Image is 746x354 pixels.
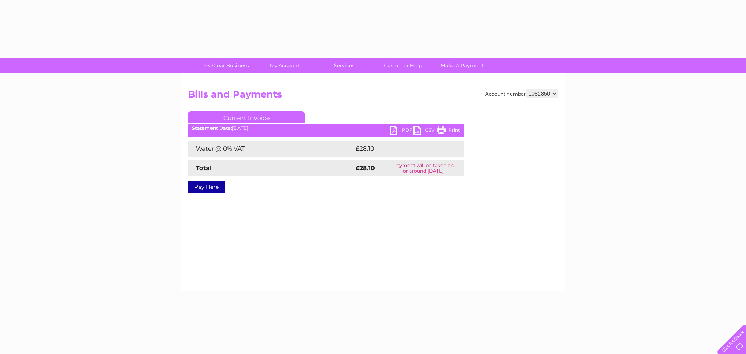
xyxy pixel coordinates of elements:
[188,181,225,193] a: Pay Here
[413,126,437,137] a: CSV
[188,111,305,123] a: Current Invoice
[188,141,354,157] td: Water @ 0% VAT
[356,164,375,172] strong: £28.10
[430,58,494,73] a: Make A Payment
[485,89,558,98] div: Account number
[437,126,460,137] a: Print
[312,58,376,73] a: Services
[253,58,317,73] a: My Account
[390,126,413,137] a: PDF
[188,89,558,104] h2: Bills and Payments
[196,164,212,172] strong: Total
[192,125,232,131] b: Statement Date:
[188,126,464,131] div: [DATE]
[371,58,435,73] a: Customer Help
[354,141,448,157] td: £28.10
[194,58,258,73] a: My Clear Business
[383,160,464,176] td: Payment will be taken on or around [DATE]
